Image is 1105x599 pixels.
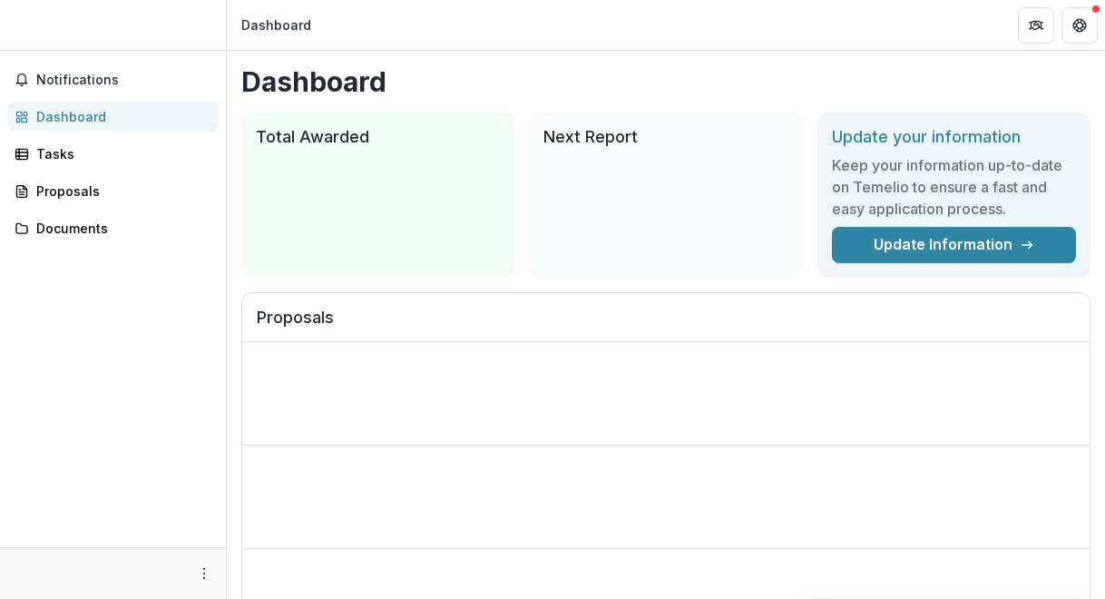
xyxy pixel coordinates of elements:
[7,102,219,132] a: Dashboard
[36,107,204,126] div: Dashboard
[832,227,1076,263] a: Update Information
[256,127,500,147] h2: Total Awarded
[7,213,219,243] a: Documents
[7,139,219,169] a: Tasks
[241,65,1090,98] h1: Dashboard
[36,182,204,201] div: Proposals
[36,73,211,88] span: Notifications
[7,176,219,206] a: Proposals
[832,127,1076,147] h2: Update your information
[543,127,787,147] h2: Next Report
[832,154,1076,220] h3: Keep your information up-to-date on Temelio to ensure a fast and easy application process.
[1018,7,1054,44] button: Partners
[241,15,311,34] div: Dashboard
[1061,7,1098,44] button: Get Help
[193,563,215,584] button: More
[234,12,318,38] nav: breadcrumb
[257,308,1075,342] h2: Proposals
[7,65,219,94] button: Notifications
[36,219,204,238] div: Documents
[36,144,204,163] div: Tasks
